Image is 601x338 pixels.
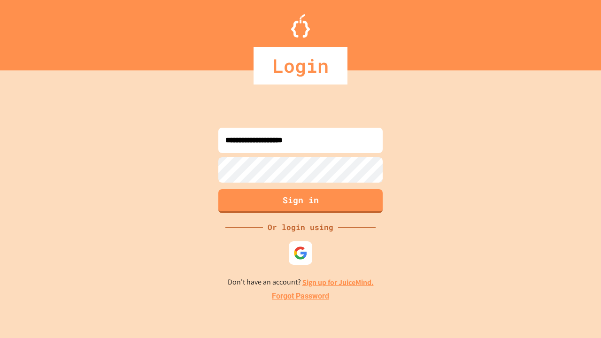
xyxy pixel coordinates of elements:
a: Sign up for JuiceMind. [302,277,374,287]
button: Sign in [218,189,383,213]
img: Logo.svg [291,14,310,38]
p: Don't have an account? [228,277,374,288]
div: Or login using [263,222,338,233]
a: Forgot Password [272,291,329,302]
div: Login [254,47,347,84]
img: google-icon.svg [293,246,308,260]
